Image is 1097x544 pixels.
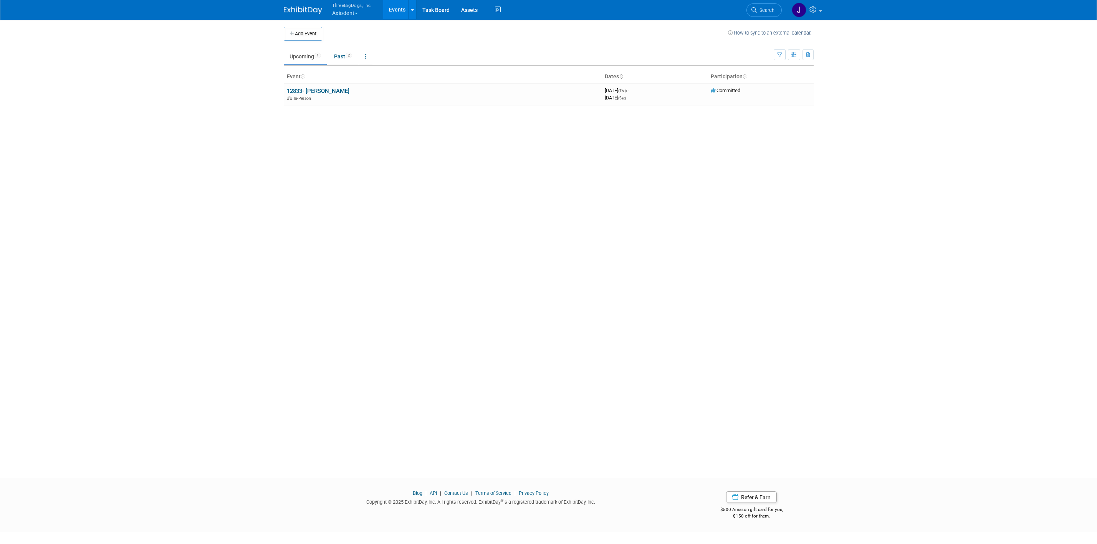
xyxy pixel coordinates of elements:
[284,7,322,14] img: ExhibitDay
[469,490,474,496] span: |
[605,88,629,93] span: [DATE]
[743,73,746,79] a: Sort by Participation Type
[444,490,468,496] a: Contact Us
[618,89,627,93] span: (Thu)
[314,53,321,58] span: 1
[690,513,814,519] div: $150 off for them.
[294,96,313,101] span: In-Person
[413,490,422,496] a: Blog
[690,501,814,519] div: $500 Amazon gift card for you,
[708,70,814,83] th: Participation
[287,96,292,100] img: In-Person Event
[618,96,626,100] span: (Sat)
[711,88,740,93] span: Committed
[475,490,511,496] a: Terms of Service
[728,30,814,36] a: How to sync to an external calendar...
[438,490,443,496] span: |
[619,73,623,79] a: Sort by Start Date
[332,1,372,9] span: ThreeBigDogs, Inc.
[792,3,806,17] img: Justin Newborn
[284,27,322,41] button: Add Event
[757,7,774,13] span: Search
[328,49,358,64] a: Past2
[346,53,352,58] span: 2
[605,95,626,101] span: [DATE]
[746,3,782,17] a: Search
[519,490,549,496] a: Privacy Policy
[501,498,503,503] sup: ®
[301,73,304,79] a: Sort by Event Name
[628,88,629,93] span: -
[284,49,327,64] a: Upcoming1
[513,490,518,496] span: |
[284,497,678,506] div: Copyright © 2025 ExhibitDay, Inc. All rights reserved. ExhibitDay is a registered trademark of Ex...
[726,491,777,503] a: Refer & Earn
[424,490,429,496] span: |
[284,70,602,83] th: Event
[430,490,437,496] a: API
[602,70,708,83] th: Dates
[287,88,349,94] a: 12833- [PERSON_NAME]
